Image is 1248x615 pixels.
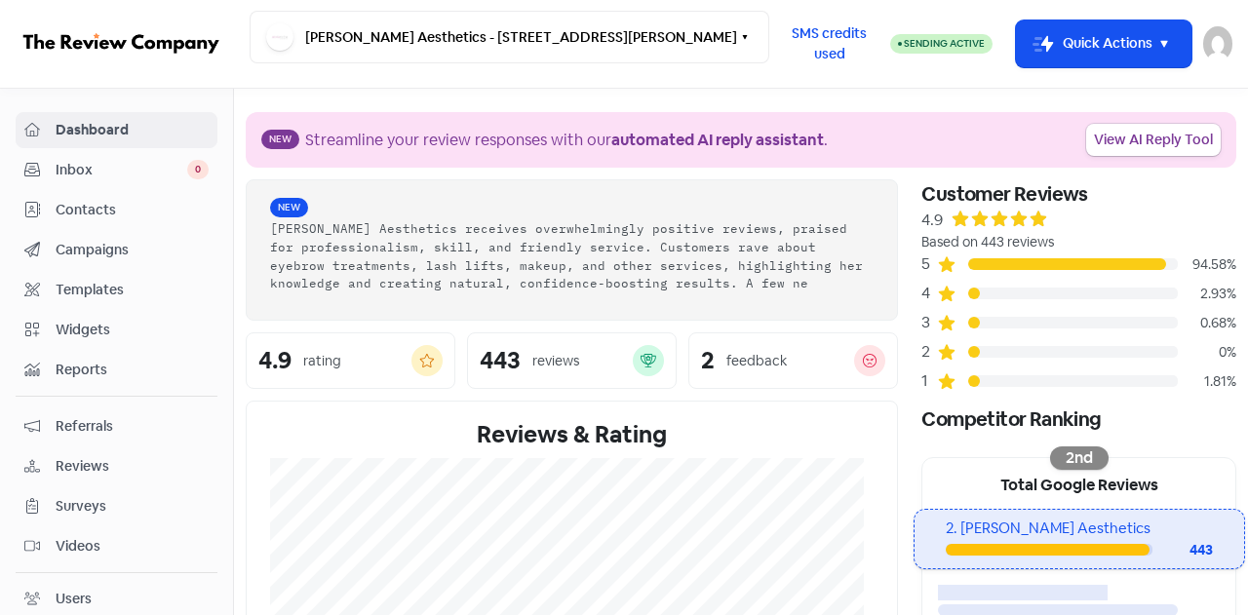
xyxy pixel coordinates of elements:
[246,332,455,389] a: 4.9rating
[56,536,209,557] span: Videos
[56,200,209,220] span: Contacts
[1016,20,1191,67] button: Quick Actions
[16,152,217,188] a: Inbox 0
[921,232,1236,252] div: Based on 443 reviews
[16,192,217,228] a: Contacts
[56,496,209,517] span: Surveys
[56,416,209,437] span: Referrals
[56,240,209,260] span: Campaigns
[187,160,209,179] span: 0
[921,282,937,305] div: 4
[769,32,890,53] a: SMS credits used
[688,332,898,389] a: 2feedback
[922,458,1235,509] div: Total Google Reviews
[921,404,1236,434] div: Competitor Ranking
[270,219,874,292] div: [PERSON_NAME] Aesthetics receives overwhelmingly positive reviews, praised for professionalism, s...
[56,120,209,140] span: Dashboard
[16,408,217,444] a: Referrals
[890,32,993,56] a: Sending Active
[16,272,217,308] a: Templates
[16,448,217,484] a: Reviews
[16,352,217,388] a: Reports
[480,349,521,372] div: 443
[258,349,292,372] div: 4.9
[16,528,217,564] a: Videos
[786,23,874,64] span: SMS credits used
[16,488,217,524] a: Surveys
[56,360,209,380] span: Reports
[611,130,824,150] b: automated AI reply assistant
[532,351,579,371] div: reviews
[467,332,677,389] a: 443reviews
[56,589,92,609] div: Users
[16,232,217,268] a: Campaigns
[921,369,937,393] div: 1
[270,198,308,217] span: New
[921,179,1236,209] div: Customer Reviews
[1203,26,1232,61] img: User
[1050,446,1109,470] div: 2nd
[16,312,217,348] a: Widgets
[305,129,828,152] div: Streamline your review responses with our .
[250,11,769,63] button: [PERSON_NAME] Aesthetics - [STREET_ADDRESS][PERSON_NAME]
[921,340,937,364] div: 2
[726,351,787,371] div: feedback
[303,351,341,371] div: rating
[56,456,209,477] span: Reviews
[261,130,299,149] span: New
[16,112,217,148] a: Dashboard
[56,160,187,180] span: Inbox
[56,320,209,340] span: Widgets
[1152,540,1213,560] div: 443
[701,349,715,372] div: 2
[56,280,209,300] span: Templates
[1178,254,1236,275] div: 94.58%
[921,311,937,334] div: 3
[946,518,1213,540] div: 2. [PERSON_NAME] Aesthetics
[270,417,874,452] div: Reviews & Rating
[1178,313,1236,333] div: 0.68%
[1086,124,1221,156] a: View AI Reply Tool
[1178,371,1236,392] div: 1.81%
[1178,284,1236,304] div: 2.93%
[904,37,985,50] span: Sending Active
[1178,342,1236,363] div: 0%
[921,252,937,276] div: 5
[921,209,943,232] div: 4.9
